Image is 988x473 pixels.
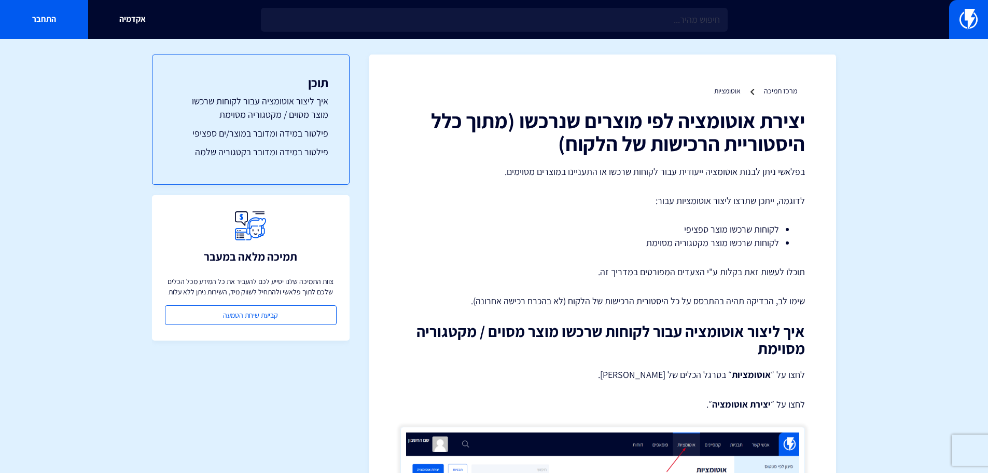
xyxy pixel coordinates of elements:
p: לחצו על ״ ״ בסרגל הכלים של [PERSON_NAME]. [400,368,805,382]
a: קביעת שיחת הטמעה [165,305,337,325]
p: תוכלו לעשות זאת בקלות ע"י הצעדים המפורטים במדריך זה. [400,265,805,279]
a: מרכז תמיכה [764,86,797,96]
li: לקוחות שרכשו מוצר מקטגוריה מסוימת [426,236,779,250]
h2: איך ליצור אוטומציה עבור לקוחות שרכשו מוצר מסוים / מקטגוריה מסוימת [400,323,805,357]
a: איך ליצור אוטומציה עבור לקוחות שרכשו מוצר מסוים / מקטגוריה מסוימת [173,94,328,121]
a: אוטומציות [714,86,741,96]
a: פילטור במידה ומדובר במוצר/ים ספציפי [173,127,328,140]
strong: יצירת אוטומציה [712,398,771,410]
p: לדוגמה, ייתכן שתרצו ליצור אוטומציות עבור: [400,194,805,208]
input: חיפוש מהיר... [261,8,728,32]
p: שימו לב, הבדיקה תהיה בהתבסס על כל היסטורית הרכישות של הלקוח (לא בהכרח רכישה אחרונה). [400,294,805,308]
p: בפלאשי ניתן לבנות אוטומציה ייעודית עבור לקוחות שרכשו או התעניינו במוצרים מסוימים. [400,165,805,179]
p: לחצו על ״ ״. [400,398,805,411]
h3: תוכן [173,76,328,89]
h3: תמיכה מלאה במעבר [204,250,297,263]
strong: אוטומציות [732,369,771,381]
li: לקוחות שרכשו מוצר ספציפי [426,223,779,236]
p: צוות התמיכה שלנו יסייע לכם להעביר את כל המידע מכל הכלים שלכם לתוך פלאשי ולהתחיל לשווק מיד, השירות... [165,276,337,297]
h1: יצירת אוטומציה לפי מוצרים שנרכשו (מתוך כלל היסטוריית הרכישות של הלקוח) [400,109,805,155]
a: פילטור במידה ומדובר בקטגוריה שלמה [173,145,328,159]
